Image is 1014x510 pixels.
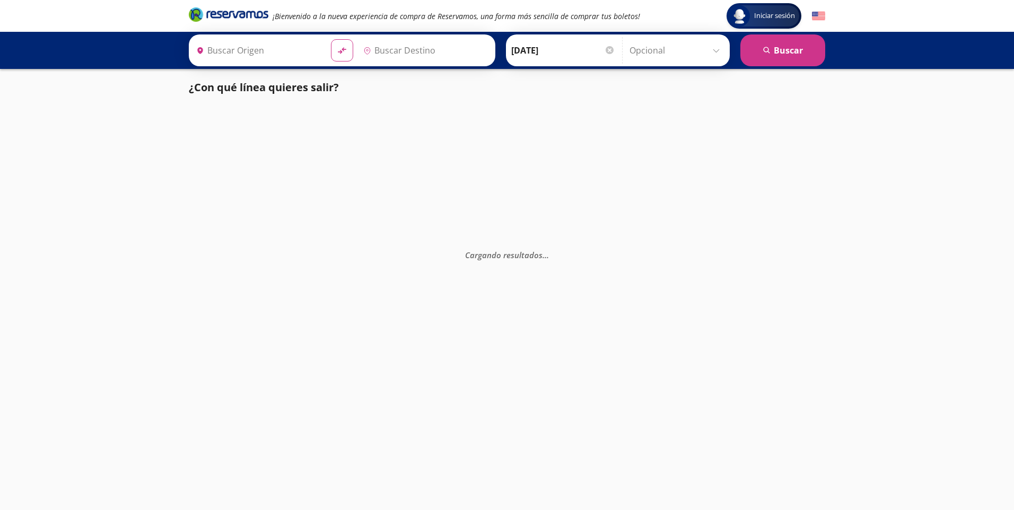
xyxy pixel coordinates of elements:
span: . [545,250,547,260]
input: Buscar Destino [359,37,489,64]
input: Elegir Fecha [511,37,615,64]
span: . [547,250,549,260]
p: ¿Con qué línea quieres salir? [189,80,339,95]
i: Brand Logo [189,6,268,22]
em: Cargando resultados [465,250,549,260]
button: Buscar [740,34,825,66]
em: ¡Bienvenido a la nueva experiencia de compra de Reservamos, una forma más sencilla de comprar tus... [273,11,640,21]
span: . [543,250,545,260]
span: Iniciar sesión [750,11,799,21]
a: Brand Logo [189,6,268,25]
button: English [812,10,825,23]
input: Buscar Origen [192,37,322,64]
input: Opcional [630,37,724,64]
